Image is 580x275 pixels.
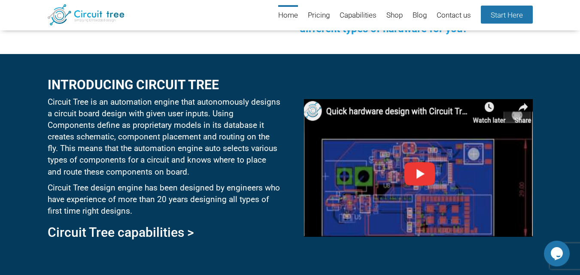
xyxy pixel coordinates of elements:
[48,78,280,92] h2: Introducing circuit tree
[48,96,280,178] p: Circuit Tree is an automation engine that autonomously designs a circuit board design with given ...
[304,99,532,237] img: youtube.png
[413,5,427,26] a: Blog
[386,5,403,26] a: Shop
[481,6,533,24] a: Start Here
[544,241,571,266] iframe: chat widget
[48,4,125,25] img: Circuit Tree
[308,5,330,26] a: Pricing
[437,5,471,26] a: Contact us
[48,182,280,217] p: Circuit Tree design engine has been designed by engineers who have experience of more than 20 yea...
[278,5,298,26] a: Home
[48,225,194,240] a: Circuit Tree capabilities >
[340,5,377,26] a: Capabilities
